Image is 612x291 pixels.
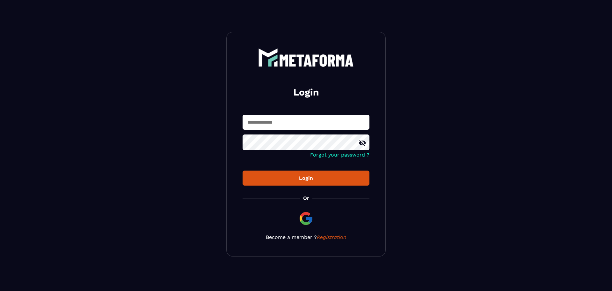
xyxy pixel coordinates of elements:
[298,211,314,226] img: google
[243,234,369,240] p: Become a member ?
[243,171,369,186] button: Login
[250,86,362,99] h2: Login
[243,48,369,67] a: logo
[258,48,354,67] img: logo
[317,234,346,240] a: Registration
[303,195,309,201] p: Or
[248,175,364,181] div: Login
[310,152,369,158] a: Forgot your password ?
